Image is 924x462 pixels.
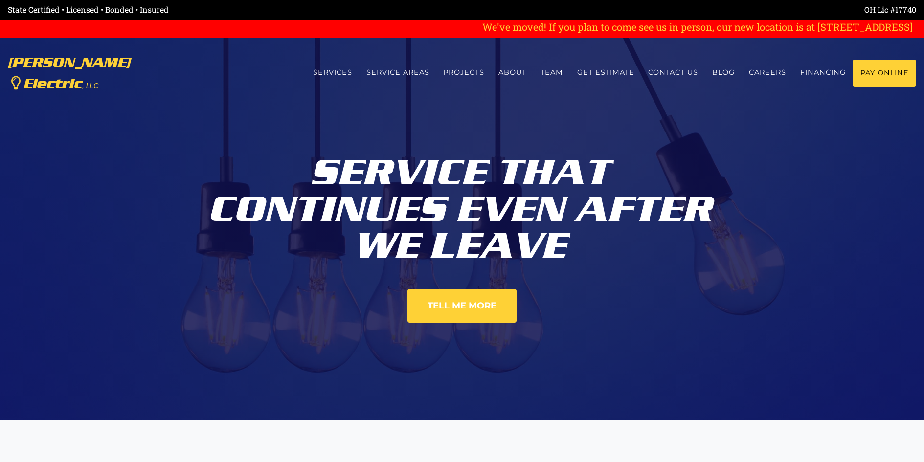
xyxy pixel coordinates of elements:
a: Financing [793,60,853,86]
a: Team [534,60,570,86]
a: About [492,60,534,86]
a: [PERSON_NAME] Electric, LLC [8,50,132,96]
a: Services [306,60,359,86]
div: Service That Continues Even After We Leave [191,147,734,264]
span: , LLC [82,82,98,89]
a: Get estimate [570,60,641,86]
a: Blog [705,60,742,86]
a: Projects [436,60,492,86]
a: Tell Me More [407,289,517,323]
a: Pay Online [853,60,916,87]
div: OH Lic #17740 [462,4,917,16]
div: State Certified • Licensed • Bonded • Insured [8,4,462,16]
a: Careers [742,60,793,86]
a: Service Areas [359,60,436,86]
a: Contact us [641,60,705,86]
